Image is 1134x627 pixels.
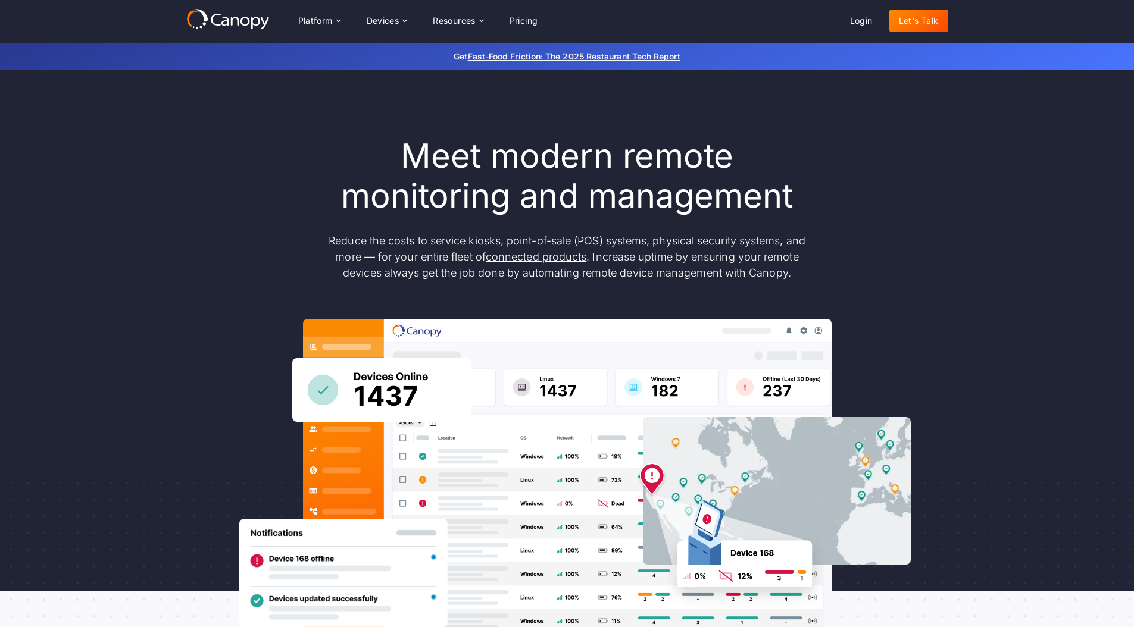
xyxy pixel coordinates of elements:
h1: Meet modern remote monitoring and management [317,136,817,216]
div: Resources [433,17,476,25]
p: Get [276,50,859,62]
div: Resources [423,9,492,33]
div: Devices [357,9,417,33]
a: connected products [486,250,586,263]
a: Login [841,10,882,32]
div: Platform [298,17,333,25]
img: Canopy sees how many devices are online [292,358,471,422]
p: Reduce the costs to service kiosks, point-of-sale (POS) systems, physical security systems, and m... [317,233,817,281]
a: Pricing [500,10,548,32]
div: Devices [367,17,399,25]
div: Platform [289,9,350,33]
a: Fast-Food Friction: The 2025 Restaurant Tech Report [468,51,680,61]
a: Let's Talk [889,10,948,32]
